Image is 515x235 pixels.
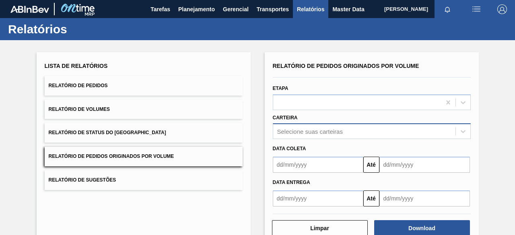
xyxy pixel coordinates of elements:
[45,123,243,143] button: Relatório de Status do [GEOGRAPHIC_DATA]
[273,63,419,69] span: Relatório de Pedidos Originados por Volume
[273,190,363,206] input: dd/mm/yyyy
[497,4,507,14] img: Logout
[45,76,243,96] button: Relatório de Pedidos
[178,4,215,14] span: Planejamento
[297,4,324,14] span: Relatórios
[273,115,298,121] label: Carteira
[49,83,108,88] span: Relatório de Pedidos
[332,4,364,14] span: Master Data
[10,6,49,13] img: TNhmsLtSVTkK8tSr43FrP2fwEKptu5GPRR3wAAAABJRU5ErkJggg==
[49,130,166,135] span: Relatório de Status do [GEOGRAPHIC_DATA]
[150,4,170,14] span: Tarefas
[472,4,481,14] img: userActions
[379,157,470,173] input: dd/mm/yyyy
[49,177,116,183] span: Relatório de Sugestões
[257,4,289,14] span: Transportes
[45,147,243,166] button: Relatório de Pedidos Originados por Volume
[273,86,288,91] label: Etapa
[49,153,174,159] span: Relatório de Pedidos Originados por Volume
[435,4,460,15] button: Notificações
[277,128,343,135] div: Selecione suas carteiras
[49,106,110,112] span: Relatório de Volumes
[379,190,470,206] input: dd/mm/yyyy
[363,157,379,173] button: Até
[8,25,151,34] h1: Relatórios
[45,100,243,119] button: Relatório de Volumes
[363,190,379,206] button: Até
[45,63,108,69] span: Lista de Relatórios
[223,4,249,14] span: Gerencial
[45,170,243,190] button: Relatório de Sugestões
[273,157,363,173] input: dd/mm/yyyy
[273,180,310,185] span: Data entrega
[273,146,306,151] span: Data coleta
